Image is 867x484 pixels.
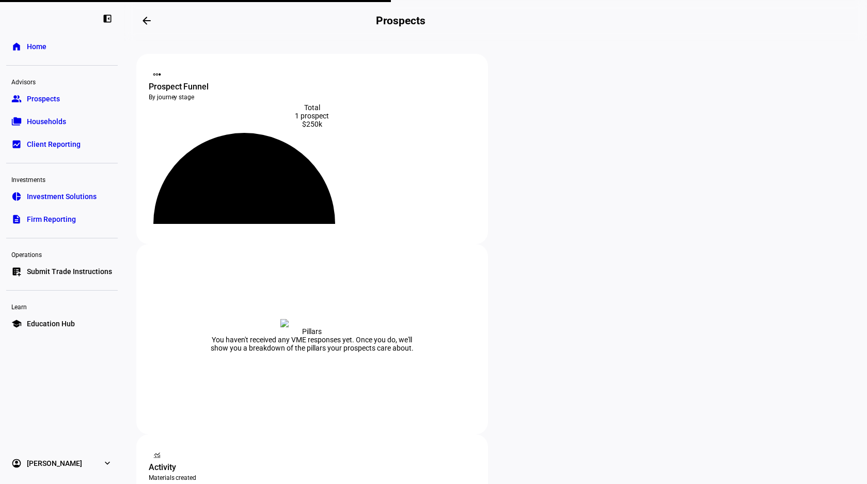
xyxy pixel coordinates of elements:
[11,266,22,277] eth-mat-symbol: list_alt_add
[6,36,118,57] a: homeHome
[27,139,81,149] span: Client Reporting
[6,247,118,261] div: Operations
[6,111,118,132] a: folder_copyHouseholds
[11,191,22,202] eth-mat-symbol: pie_chart
[149,474,476,482] div: Materials created
[27,41,46,52] span: Home
[149,120,476,128] div: $250k
[149,81,476,93] div: Prospect Funnel
[102,13,113,24] eth-mat-symbol: left_panel_close
[6,134,118,155] a: bid_landscapeClient Reporting
[11,116,22,127] eth-mat-symbol: folder_copy
[149,461,476,474] div: Activity
[149,112,476,120] div: 1 prospect
[152,450,162,460] mat-icon: monitoring
[149,93,476,101] div: By journey stage
[152,69,162,80] mat-icon: steppers
[27,191,97,202] span: Investment Solutions
[149,103,476,112] div: Total
[11,458,22,468] eth-mat-symbol: account_circle
[6,209,118,230] a: descriptionFirm Reporting
[280,319,343,327] img: pillars-wdget-zero-state.svg
[140,14,153,27] mat-icon: arrow_backwards
[376,14,425,27] h2: Prospects
[27,266,112,277] span: Submit Trade Instructions
[6,299,118,313] div: Learn
[302,327,322,336] div: Pillars
[27,214,76,224] span: Firm Reporting
[11,319,22,329] eth-mat-symbol: school
[102,458,113,468] eth-mat-symbol: expand_more
[6,172,118,186] div: Investments
[11,214,22,224] eth-mat-symbol: description
[11,139,22,149] eth-mat-symbol: bid_landscape
[6,88,118,109] a: groupProspects
[27,458,82,468] span: [PERSON_NAME]
[27,319,75,329] span: Education Hub
[6,186,118,207] a: pie_chartInvestment Solutions
[6,74,118,88] div: Advisors
[27,116,66,127] span: Households
[209,336,415,352] div: You haven't received any VME responses yet. Once you do, we'll show you a breakdown of the pillar...
[11,94,22,104] eth-mat-symbol: group
[27,94,60,104] span: Prospects
[11,41,22,52] eth-mat-symbol: home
